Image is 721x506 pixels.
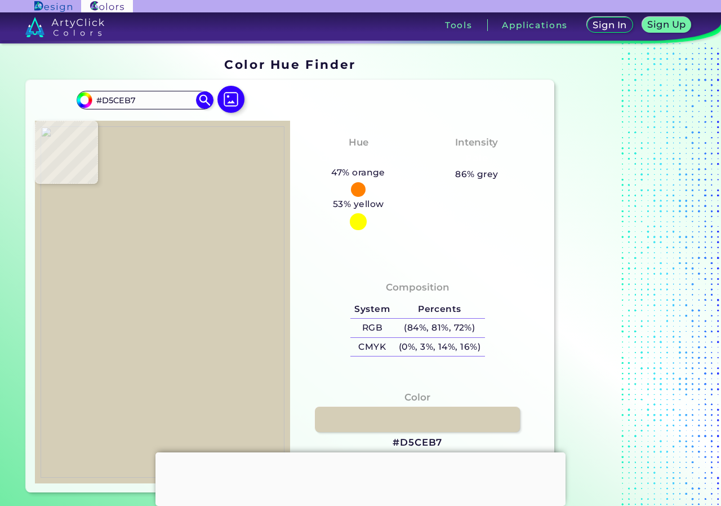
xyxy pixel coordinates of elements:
[404,389,430,406] h4: Color
[502,21,568,29] h3: Applications
[588,17,633,33] a: Sign In
[394,319,485,337] h5: (84%, 81%, 72%)
[327,165,390,180] h5: 47% orange
[559,54,700,479] iframe: Advertisement
[648,20,686,29] h5: Sign Up
[350,338,394,357] h5: CMYK
[217,86,244,113] img: icon picture
[461,152,493,165] h3: Pale
[224,56,355,73] h1: Color Hue Finder
[41,126,284,478] img: 1cf02ca1-6e78-4d45-9e1c-7d7e4ba0dd7e
[196,91,213,108] img: icon search
[155,452,566,503] iframe: Advertisement
[445,21,473,29] h3: Tools
[455,134,498,151] h4: Intensity
[350,300,394,319] h5: System
[394,300,485,319] h5: Percents
[393,436,442,450] h3: #D5CEB7
[386,279,449,296] h4: Composition
[25,17,105,37] img: logo_artyclick_colors_white.svg
[92,93,197,108] input: type color..
[455,167,499,182] h5: 86% grey
[328,197,388,212] h5: 53% yellow
[315,152,402,165] h3: Orange-Yellow
[34,1,72,12] img: ArtyClick Design logo
[349,134,368,151] h4: Hue
[350,319,394,337] h5: RGB
[593,20,626,29] h5: Sign In
[643,17,691,33] a: Sign Up
[394,338,485,357] h5: (0%, 3%, 14%, 16%)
